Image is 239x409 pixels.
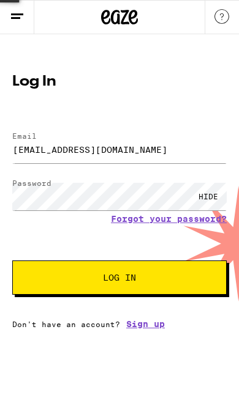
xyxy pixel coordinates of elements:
a: Forgot your password? [111,214,227,224]
button: Log In [12,260,227,295]
div: HIDE [190,183,227,210]
a: Sign up [126,319,165,329]
span: Log In [103,273,136,282]
label: Email [12,132,37,140]
h1: Log In [12,75,227,89]
div: Don't have an account? [12,319,227,329]
label: Password [12,179,51,187]
input: Email [12,136,227,163]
